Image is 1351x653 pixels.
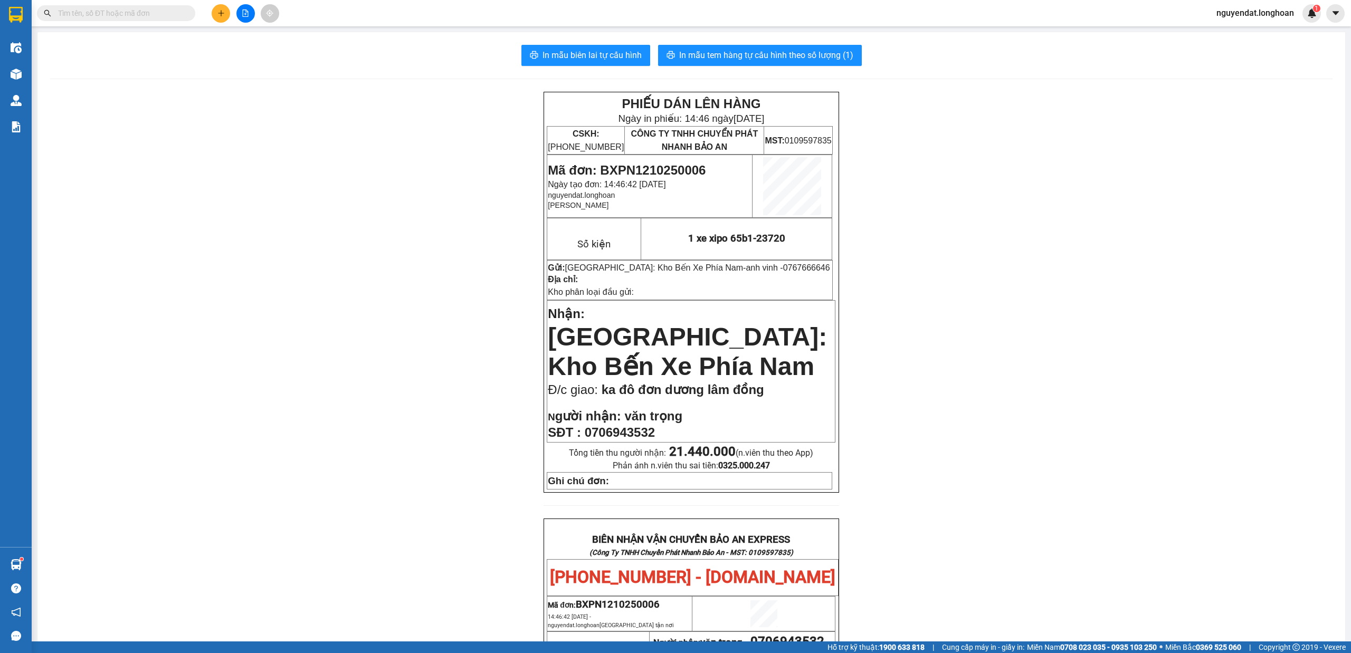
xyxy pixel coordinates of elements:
span: search [44,9,51,17]
span: 0767666646 [783,263,830,272]
strong: Ghi chú đơn: [548,475,609,486]
span: ⚪️ [1159,645,1163,649]
span: Ngày tạo đơn: 14:46:42 [DATE] [548,180,665,189]
span: Phản ánh n.viên thu sai tiền: [613,460,770,470]
span: - [743,263,830,272]
span: CÔNG TY TNHH CHUYỂN PHÁT NHANH BẢO AN [631,129,758,151]
button: aim [261,4,279,23]
sup: 1 [20,558,23,561]
span: | [1249,641,1251,653]
strong: SĐT : [548,425,581,439]
span: 1 xe xipo 65b1-23720 [688,233,785,244]
button: printerIn mẫu biên lai tự cấu hình [521,45,650,66]
strong: BIÊN NHẬN VẬN CHUYỂN BẢO AN EXPRESS [592,534,790,545]
span: - [743,638,750,648]
strong: - [650,637,742,648]
span: BXPN1210250006 [576,599,660,610]
input: Tìm tên, số ĐT hoặc mã đơn [58,7,183,19]
span: Miền Bắc [1165,641,1241,653]
span: caret-down [1331,8,1340,18]
span: Hỗ trợ kỹ thuật: [827,641,925,653]
span: 0706943532 [585,425,655,439]
span: gười nhận: [555,409,621,423]
span: [GEOGRAPHIC_DATA] tận nơi [600,622,674,629]
span: file-add [242,9,249,17]
strong: 0708 023 035 - 0935 103 250 [1060,643,1157,651]
span: 0109597835 [765,136,831,145]
span: 14:46:42 [DATE] - [548,613,674,629]
span: [GEOGRAPHIC_DATA]: Kho Bến Xe Phía Nam [565,263,744,272]
span: 1 [1315,5,1318,12]
span: Ngày in phiếu: 14:46 ngày [618,113,764,124]
span: văn trọng [700,637,742,648]
span: [PERSON_NAME] [548,201,608,209]
img: warehouse-icon [11,69,22,80]
span: | [933,641,934,653]
strong: 0369 525 060 [1196,643,1241,651]
span: notification [11,607,21,617]
span: Miền Nam [1027,641,1157,653]
span: anh vinh - [746,263,830,272]
span: Đ/c giao: [548,382,601,397]
span: nguyendat.longhoan [1208,6,1302,20]
span: Kho phân loại đầu gửi: [548,287,634,296]
span: (n.viên thu theo App) [669,448,813,458]
strong: N [548,411,621,422]
span: nguyendat.longhoan [548,191,615,199]
span: nguyendat.longhoan [548,622,674,629]
button: printerIn mẫu tem hàng tự cấu hình theo số lượng (1) [658,45,862,66]
span: message [11,631,21,641]
span: printer [530,51,538,61]
span: ka đô đơn dương lâm đồng [602,382,764,397]
img: warehouse-icon [11,42,22,53]
strong: PHIẾU DÁN LÊN HÀNG [622,97,760,111]
strong: 1900 633 818 [879,643,925,651]
span: Nhận: [548,306,585,321]
strong: (Công Ty TNHH Chuyển Phát Nhanh Bảo An - MST: 0109597835) [589,549,793,556]
button: caret-down [1326,4,1345,23]
strong: 0325.000.247 [718,460,770,470]
span: Mã đơn: [548,601,660,609]
span: Người nhận: [653,638,742,648]
span: [GEOGRAPHIC_DATA]: Kho Bến Xe Phía Nam [548,323,827,380]
span: aim [266,9,273,17]
span: văn trọng [624,409,682,423]
img: warehouse-icon [11,559,22,570]
sup: 1 [1313,5,1320,12]
span: Cung cấp máy in - giấy in: [942,641,1024,653]
span: [PHONE_NUMBER] - [DOMAIN_NAME] [550,567,835,587]
span: printer [667,51,675,61]
span: question-circle [11,583,21,593]
strong: 21.440.000 [669,444,736,459]
span: In mẫu biên lai tự cấu hình [543,49,642,62]
img: icon-new-feature [1307,8,1317,18]
img: solution-icon [11,121,22,132]
strong: Gửi: [548,263,565,272]
img: warehouse-icon [11,95,22,106]
span: [DATE] [734,113,765,124]
span: In mẫu tem hàng tự cấu hình theo số lượng (1) [679,49,853,62]
span: 0706943532 [750,634,824,649]
span: Mã đơn: BXPN1210250006 [548,163,706,177]
img: logo-vxr [9,7,23,23]
span: Tổng tiền thu người nhận: [569,448,813,458]
strong: CSKH: [573,129,600,138]
strong: Địa chỉ: [548,275,578,284]
button: plus [212,4,230,23]
span: copyright [1292,644,1300,651]
span: Số kiện [577,238,611,250]
button: file-add [236,4,255,23]
span: [PHONE_NUMBER] [548,129,624,151]
span: plus [217,9,225,17]
strong: MST: [765,136,784,145]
